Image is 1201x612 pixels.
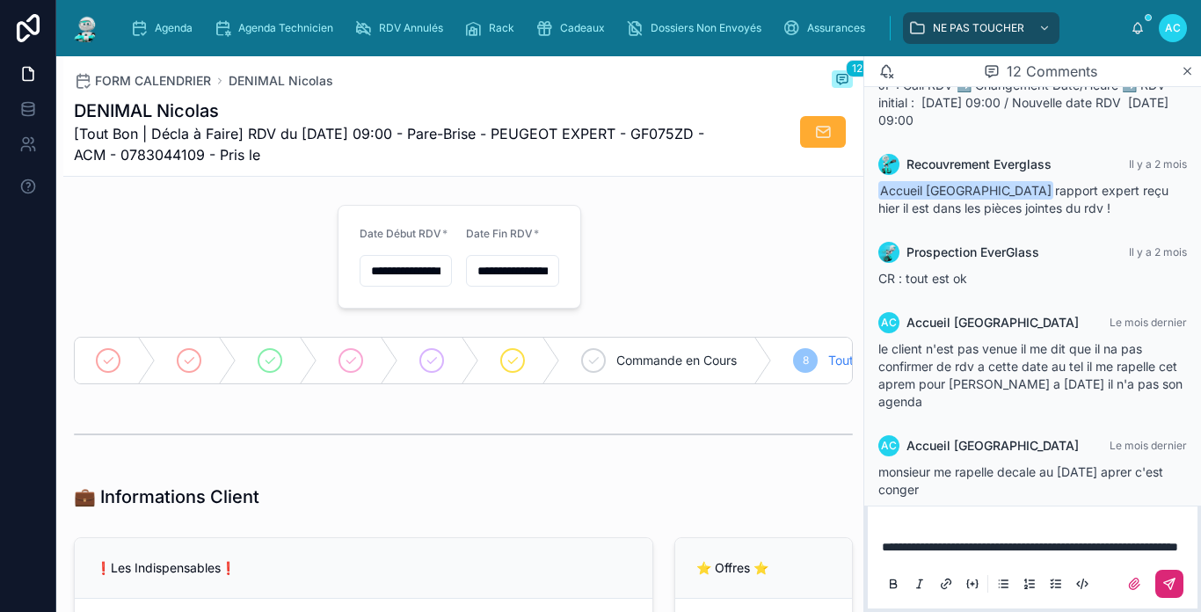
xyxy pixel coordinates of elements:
span: 12 Comments [1007,61,1097,82]
a: Agenda [125,12,205,44]
span: Rack [489,21,514,35]
a: Cadeaux [530,12,617,44]
span: AC [881,439,897,453]
span: RDV Annulés [379,21,443,35]
span: Prospection EverGlass [906,244,1039,261]
h1: DENIMAL Nicolas [74,98,721,123]
span: Il y a 2 mois [1129,245,1187,259]
a: Rack [459,12,527,44]
span: 8 [803,353,809,368]
a: FORM CALENDRIER [74,72,211,90]
a: Assurances [777,12,877,44]
span: [Tout Bon | Décla à Faire] RDV du [DATE] 09:00 - Pare-Brise - PEUGEOT EXPERT - GF075ZD - ACM - 07... [74,123,721,165]
span: rapport expert reçu hier il est dans les pièces jointes du rdv ! [878,183,1168,215]
span: Dossiers Non Envoyés [651,21,761,35]
span: AC [1165,21,1181,35]
button: 12 [832,70,853,91]
span: AC [881,316,897,330]
span: Le mois dernier [1110,316,1187,329]
span: JF : Call RDV ➡️ Changement Date/Heure ➡️ RDV initial : [DATE] 09:00 / Nouvelle date RDV [DATE] 0... [878,77,1168,127]
div: scrollable content [116,9,1131,47]
span: Date Début RDV [360,227,441,240]
a: Dossiers Non Envoyés [621,12,774,44]
span: Agenda Technicien [238,21,333,35]
span: Date Fin RDV [466,227,533,240]
a: NE PAS TOUCHER [903,12,1059,44]
span: Tout Bon | Décla à [GEOGRAPHIC_DATA] [828,352,1063,369]
span: Recouvrement Everglass [906,156,1052,173]
span: Cadeaux [560,21,605,35]
span: Commande en Cours [616,352,737,369]
a: RDV Annulés [349,12,455,44]
span: Accueil [GEOGRAPHIC_DATA] [878,181,1053,200]
span: CR : tout est ok [878,271,967,286]
span: ❗Les Indispensables❗ [96,560,236,575]
span: ⭐ Offres ⭐ [696,560,768,575]
span: FORM CALENDRIER [95,72,211,90]
span: le client n'est pas venue il me dit que il na pas confirmer de rdv a cette date au tel il me rape... [878,341,1183,409]
a: DENIMAL Nicolas [229,72,333,90]
span: monsieur me rapelle decale au [DATE] aprer c'est conger [878,464,1163,497]
span: Accueil [GEOGRAPHIC_DATA] [906,437,1079,455]
span: 12 [846,60,869,77]
a: Agenda Technicien [208,12,346,44]
span: NE PAS TOUCHER [933,21,1024,35]
span: Accueil [GEOGRAPHIC_DATA] [906,314,1079,331]
span: Agenda [155,21,193,35]
img: App logo [70,14,102,42]
span: Le mois dernier [1110,439,1187,452]
h1: 💼 Informations Client [74,484,259,509]
span: Il y a 2 mois [1129,157,1187,171]
span: Assurances [807,21,865,35]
